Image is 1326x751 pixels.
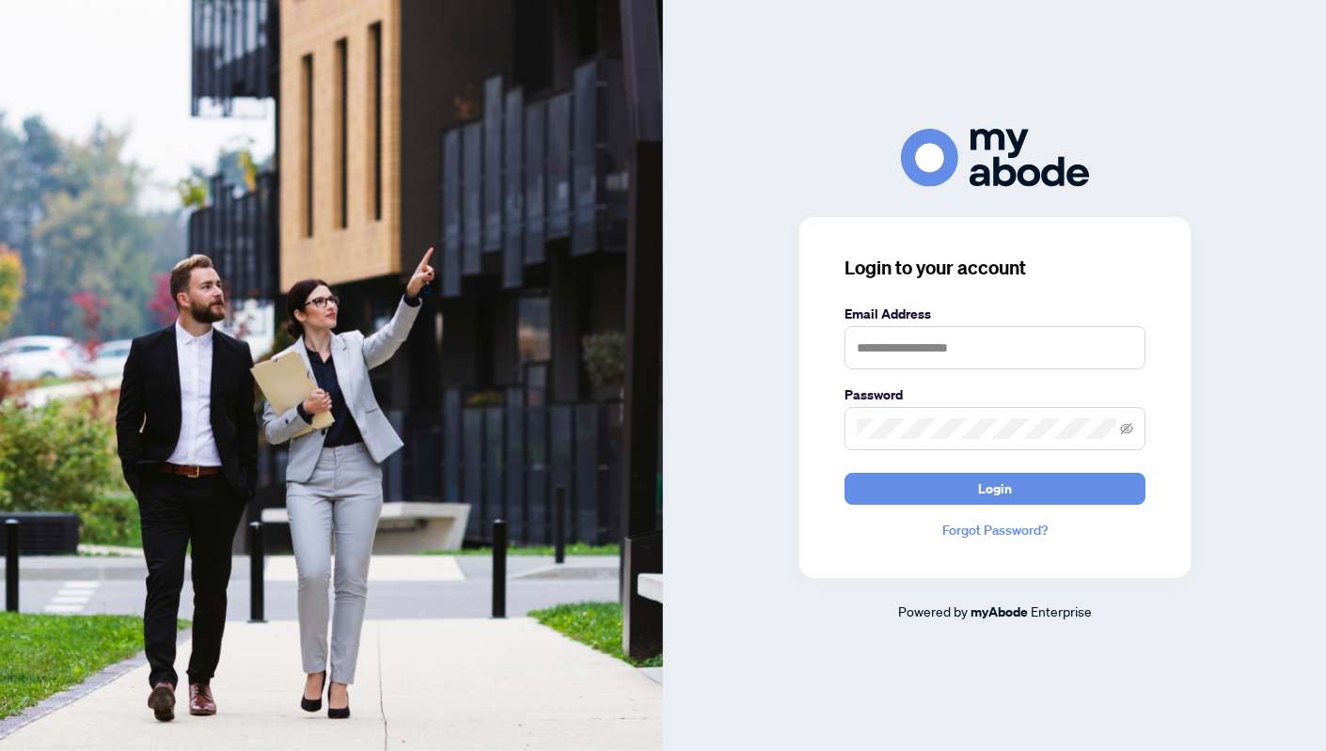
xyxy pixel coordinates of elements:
span: eye-invisible [1120,422,1133,435]
span: Login [978,474,1012,504]
label: Email Address [845,304,1145,324]
img: ma-logo [901,129,1089,186]
span: Enterprise [1031,602,1092,619]
button: Login [845,473,1145,505]
a: myAbode [971,602,1028,622]
label: Password [845,384,1145,405]
span: Powered by [898,602,968,619]
h3: Login to your account [845,255,1145,281]
a: Forgot Password? [845,520,1145,540]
